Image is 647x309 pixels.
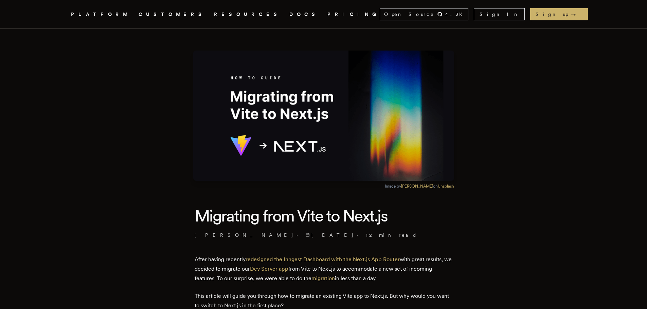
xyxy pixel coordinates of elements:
[193,51,454,181] img: Featured image for Migrating from Vite to Next.js blog post
[139,10,206,19] a: CUSTOMERS
[195,232,453,238] p: · ·
[571,11,582,18] span: →
[311,275,335,282] a: migration
[246,256,400,263] a: redesigned the Inngest Dashboard with the Next.js App Router
[445,11,467,18] span: 4.3 K
[384,11,434,18] span: Open Source
[366,232,417,238] span: 12 min read
[195,205,453,226] h1: Migrating from Vite to Next.js
[385,184,454,189] figcaption: Image by on
[306,232,354,238] span: [DATE]
[250,266,288,272] a: Dev Server app
[474,8,525,20] a: Sign In
[401,184,433,189] a: [PERSON_NAME]
[438,184,454,189] a: Unsplash
[214,10,281,19] button: RESOURCES
[289,10,319,19] a: DOCS
[530,8,588,20] a: Sign up
[71,10,130,19] button: PLATFORM
[195,255,453,283] p: After having recently with great results, we decided to migrate our from Vite to Next.js to accom...
[327,10,380,19] a: PRICING
[195,232,294,238] a: [PERSON_NAME]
